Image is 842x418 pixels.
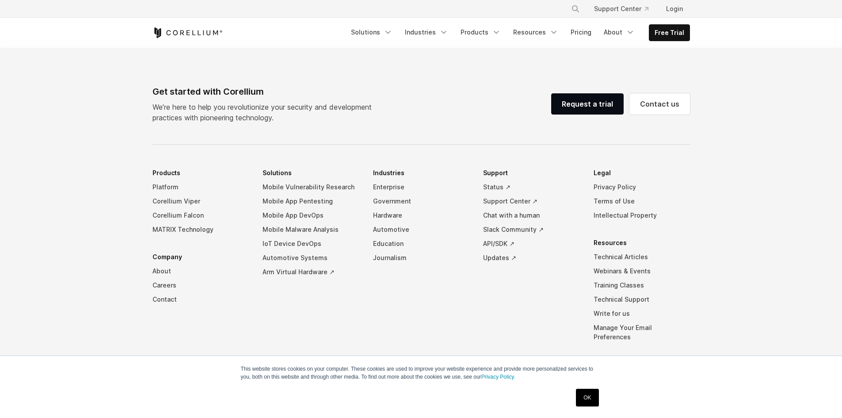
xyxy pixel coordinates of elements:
[560,1,690,17] div: Navigation Menu
[263,222,359,237] a: Mobile Malware Analysis
[263,265,359,279] a: Arm Virtual Hardware ↗
[152,222,249,237] a: MATRIX Technology
[483,194,579,208] a: Support Center ↗
[373,222,469,237] a: Automotive
[373,194,469,208] a: Government
[263,237,359,251] a: IoT Device DevOps
[483,222,579,237] a: Slack Community ↗
[152,166,690,357] div: Navigation Menu
[346,24,398,40] a: Solutions
[263,180,359,194] a: Mobile Vulnerability Research
[594,278,690,292] a: Training Classes
[587,1,655,17] a: Support Center
[649,25,690,41] a: Free Trial
[400,24,453,40] a: Industries
[594,208,690,222] a: Intellectual Property
[508,24,564,40] a: Resources
[568,1,583,17] button: Search
[594,264,690,278] a: Webinars & Events
[152,27,223,38] a: Corellium Home
[483,251,579,265] a: Updates ↗
[576,389,598,406] a: OK
[152,180,249,194] a: Platform
[152,208,249,222] a: Corellium Falcon
[152,264,249,278] a: About
[594,307,690,321] a: Write for us
[565,24,597,40] a: Pricing
[659,1,690,17] a: Login
[629,93,690,115] a: Contact us
[598,24,640,40] a: About
[152,85,379,98] div: Get started with Corellium
[483,208,579,222] a: Chat with a human
[373,208,469,222] a: Hardware
[263,251,359,265] a: Automotive Systems
[594,321,690,344] a: Manage Your Email Preferences
[373,180,469,194] a: Enterprise
[455,24,506,40] a: Products
[373,237,469,251] a: Education
[263,194,359,208] a: Mobile App Pentesting
[594,292,690,307] a: Technical Support
[152,194,249,208] a: Corellium Viper
[551,93,624,115] a: Request a trial
[152,102,379,123] p: We’re here to help you revolutionize your security and development practices with pioneering tech...
[594,180,690,194] a: Privacy Policy
[594,194,690,208] a: Terms of Use
[373,251,469,265] a: Journalism
[152,292,249,307] a: Contact
[481,374,515,380] a: Privacy Policy.
[263,208,359,222] a: Mobile App DevOps
[594,250,690,264] a: Technical Articles
[483,180,579,194] a: Status ↗
[346,24,690,41] div: Navigation Menu
[152,278,249,292] a: Careers
[483,237,579,251] a: API/SDK ↗
[241,365,602,381] p: This website stores cookies on your computer. These cookies are used to improve your website expe...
